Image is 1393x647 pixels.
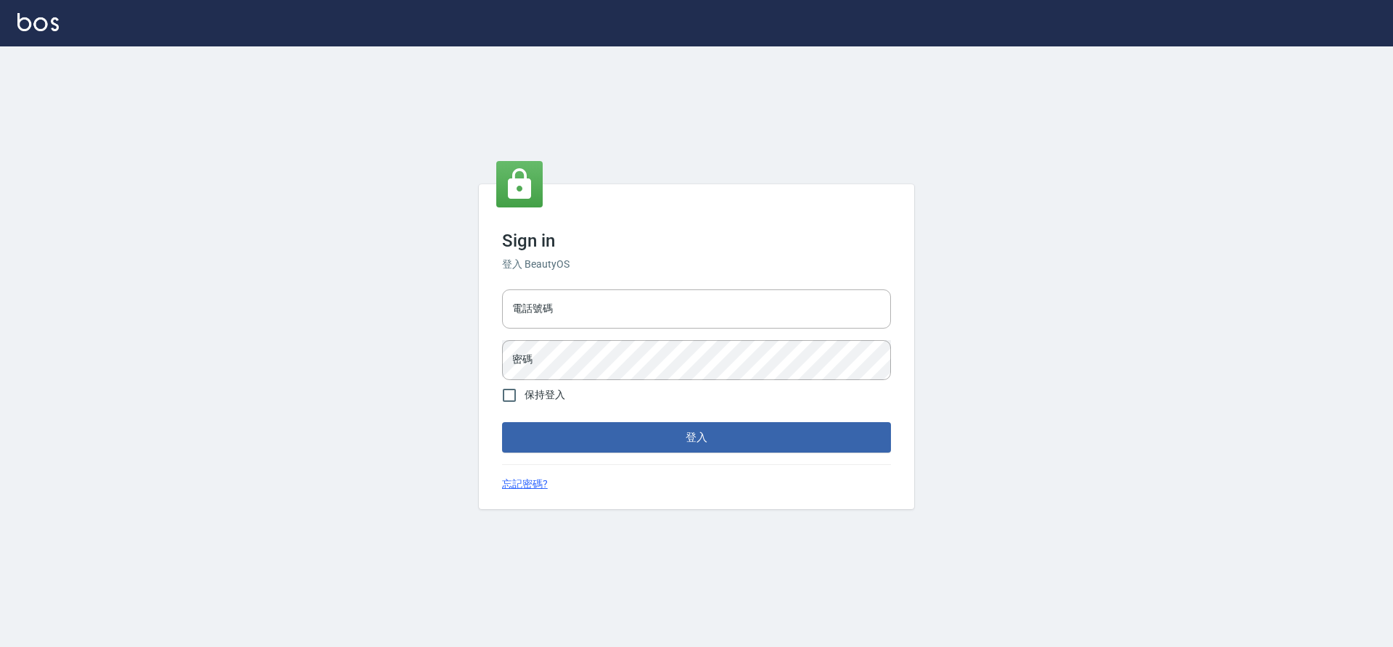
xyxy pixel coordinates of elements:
[525,387,565,403] span: 保持登入
[17,13,59,31] img: Logo
[502,231,891,251] h3: Sign in
[502,257,891,272] h6: 登入 BeautyOS
[502,477,548,492] a: 忘記密碼?
[502,422,891,453] button: 登入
